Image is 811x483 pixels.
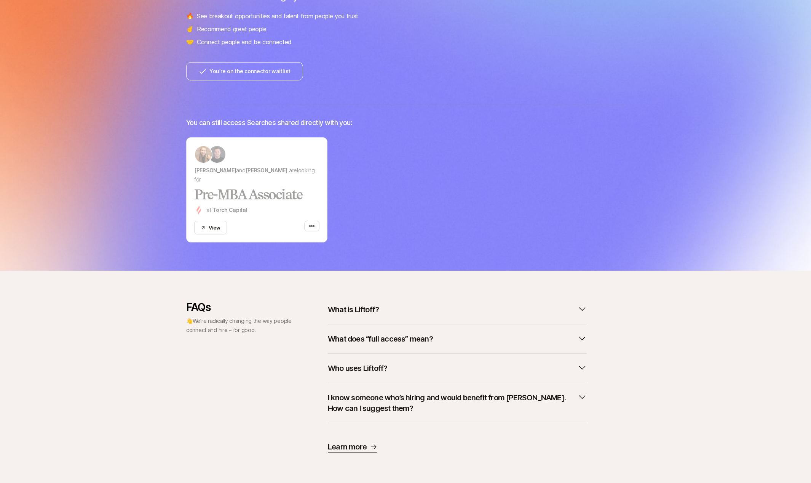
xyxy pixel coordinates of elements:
[197,11,358,21] p: See breakout opportunities and talent from people you trust
[186,62,303,80] button: You’re on the connector waitlist
[186,316,293,335] p: 👋
[328,301,587,318] button: What is Liftoff?
[328,304,379,315] p: What is Liftoff?
[328,360,587,377] button: Who uses Liftoff?
[328,392,575,414] p: I know someone who’s hiring and would benefit from [PERSON_NAME]. How can I suggest them?
[328,363,387,374] p: Who uses Liftoff?
[186,301,293,313] p: FAQs
[194,221,227,234] button: View
[186,11,194,21] span: 🔥
[197,24,267,34] p: Recommend great people
[328,389,587,417] button: I know someone who’s hiring and would benefit from [PERSON_NAME]. How can I suggest them?
[197,37,292,47] p: Connect people and be connected
[186,24,194,34] span: ✌️
[328,331,587,347] button: What does “full access” mean?
[186,318,292,333] span: We’re radically changing the way people connect and hire – for good.
[186,117,352,128] p: You can still access Searches shared directly with you:
[328,441,367,452] p: Learn more
[328,334,433,344] p: What does “full access” mean?
[328,441,377,453] a: Learn more
[186,37,194,47] span: 🤝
